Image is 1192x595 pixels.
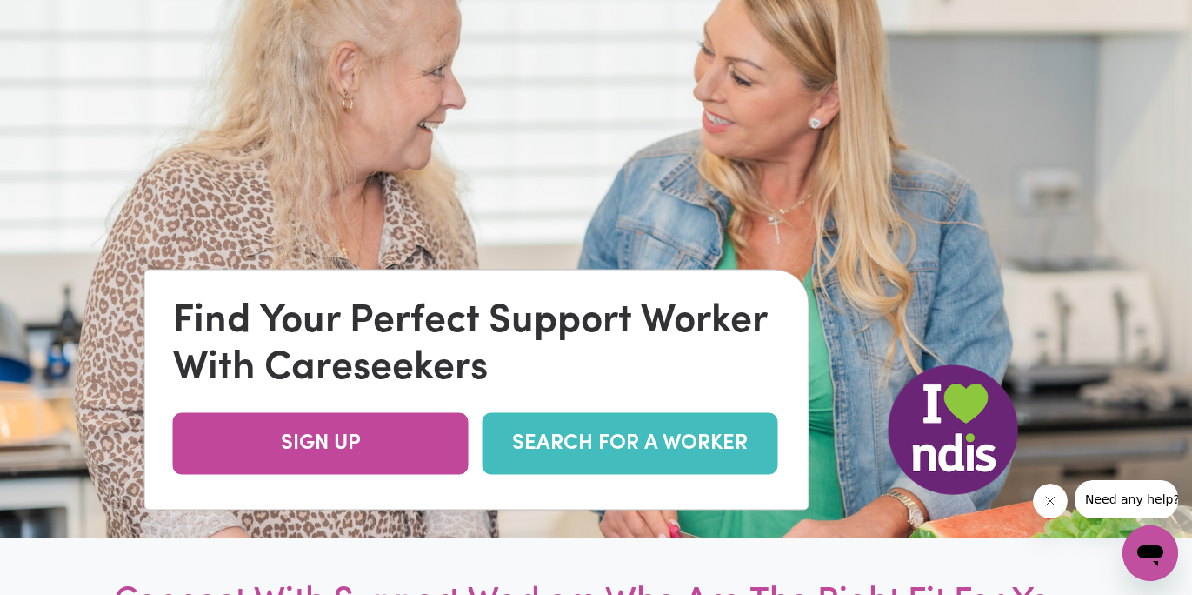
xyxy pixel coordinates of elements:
[10,12,105,26] span: Need any help?
[1033,484,1068,518] iframe: Close message
[888,364,1018,495] img: NDIS Logo
[483,413,778,475] a: SEARCH FOR A WORKER
[1122,525,1178,581] iframe: Button to launch messaging window
[1075,480,1178,518] iframe: Message from company
[173,413,469,475] a: SIGN UP
[173,298,781,392] div: Find Your Perfect Support Worker With Careseekers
